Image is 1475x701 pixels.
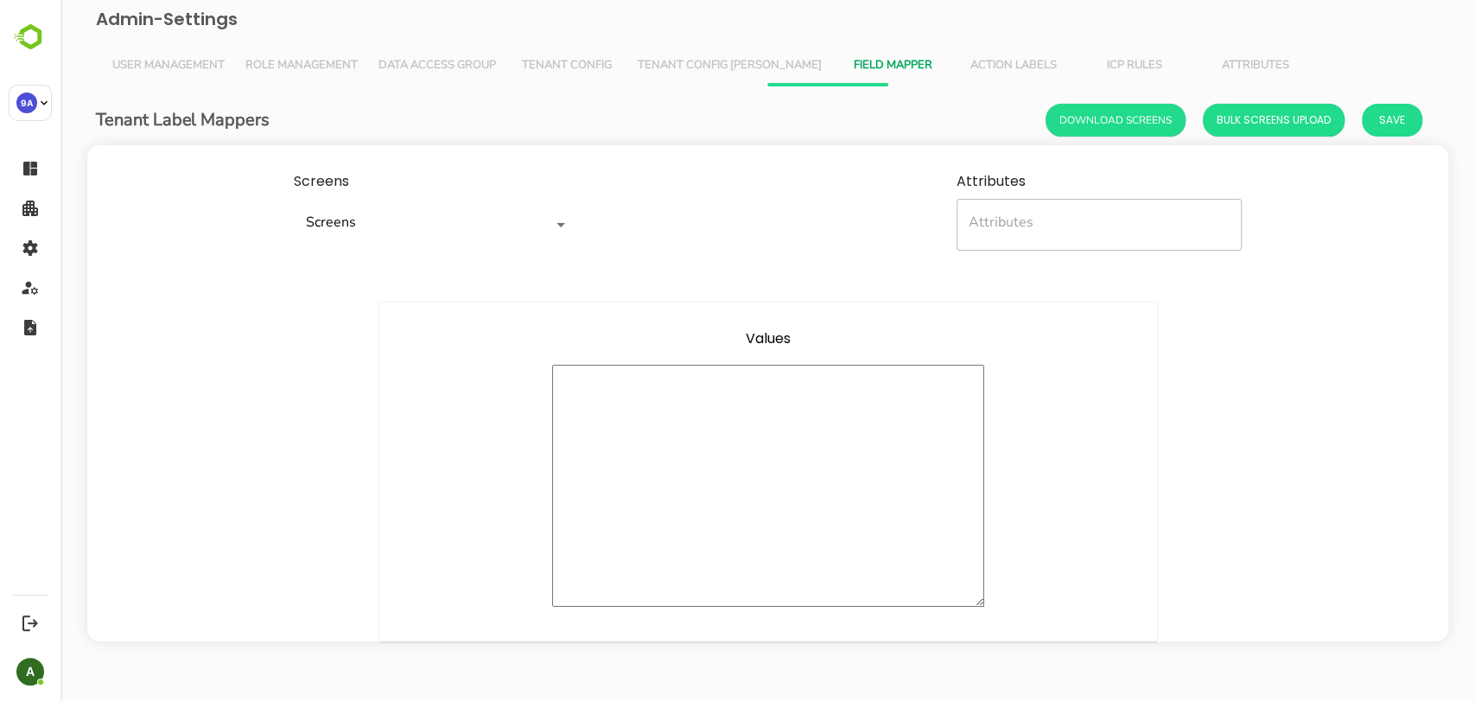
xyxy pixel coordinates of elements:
span: Data Access Group [318,59,436,73]
button: Open [488,213,512,237]
span: Tenant Config [PERSON_NAME] [577,59,761,73]
span: Attributes [1145,59,1245,73]
textarea: minimum height [492,365,924,607]
div: 9A [16,92,37,113]
img: BambooboxLogoMark.f1c84d78b4c51b1a7b5f700c9845e183.svg [9,21,53,54]
div: A [16,658,44,685]
span: Tenant Config [456,59,556,73]
button: Logout [18,611,41,634]
div: Vertical tabs example [41,45,1373,86]
label: Values [685,328,730,349]
button: Download Screens [985,104,1125,137]
h6: Tenant Label Mappers [35,106,209,134]
span: ICP Rules [1024,59,1124,73]
label: Attributes [896,171,1181,192]
button: Bulk Screens Upload [1142,104,1284,137]
span: Bulk Screens Upload [1156,109,1270,131]
span: Field Mapper [782,59,882,73]
span: User Management [52,59,164,73]
span: Action Labels [903,59,1003,73]
label: Screens [233,171,518,192]
span: Role Management [185,59,297,73]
